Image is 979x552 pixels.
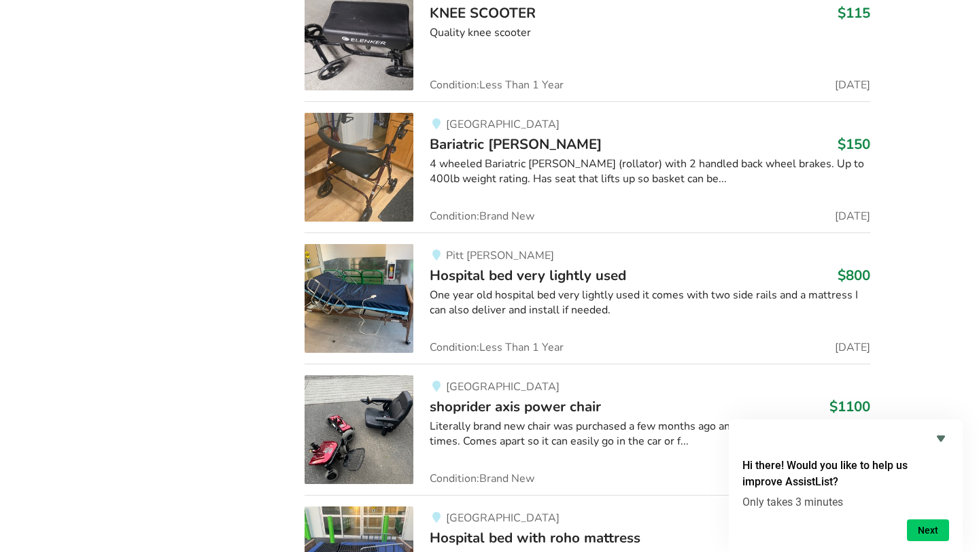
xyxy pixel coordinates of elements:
a: mobility-bariatric walker [GEOGRAPHIC_DATA]Bariatric [PERSON_NAME]$1504 wheeled Bariatric [PERSON... [305,101,870,232]
h2: Hi there! Would you like to help us improve AssistList? [742,458,949,490]
span: [DATE] [835,342,870,353]
img: mobility-bariatric walker [305,113,413,222]
button: Next question [907,519,949,541]
div: Quality knee scooter [430,25,870,41]
span: Hospital bed very lightly used [430,266,626,285]
div: One year old hospital bed very lightly used it comes with two side rails and a mattress I can als... [430,288,870,319]
h3: $800 [838,266,870,284]
span: [GEOGRAPHIC_DATA] [446,511,560,525]
span: Hospital bed with roho mattress [430,528,640,547]
span: Condition: Brand New [430,473,534,484]
span: Condition: Brand New [430,211,534,222]
h3: $150 [838,135,870,153]
img: bedroom equipment-hospital bed very lightly used [305,244,413,353]
span: KNEE SCOOTER [430,3,536,22]
h3: $115 [838,4,870,22]
span: [DATE] [835,211,870,222]
img: mobility-shoprider axis power chair [305,375,413,484]
span: [GEOGRAPHIC_DATA] [446,117,560,132]
a: mobility-shoprider axis power chair [GEOGRAPHIC_DATA]shoprider axis power chair$1100Literally bra... [305,364,870,495]
span: shoprider axis power chair [430,397,601,416]
a: bedroom equipment-hospital bed very lightly usedPitt [PERSON_NAME]Hospital bed very lightly used$... [305,232,870,364]
div: 4 wheeled Bariatric [PERSON_NAME] (rollator) with 2 handled back wheel brakes. Up to 400lb weight... [430,156,870,188]
span: [GEOGRAPHIC_DATA] [446,379,560,394]
span: Condition: Less Than 1 Year [430,80,564,90]
span: [DATE] [835,80,870,90]
div: Hi there! Would you like to help us improve AssistList? [742,430,949,541]
div: Literally brand new chair was purchased a few months ago and only used a hand full of times. Come... [430,419,870,450]
span: Pitt [PERSON_NAME] [446,248,554,263]
h3: $1100 [829,398,870,415]
span: Bariatric [PERSON_NAME] [430,135,602,154]
p: Only takes 3 minutes [742,496,949,508]
span: Condition: Less Than 1 Year [430,342,564,353]
button: Hide survey [933,430,949,447]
